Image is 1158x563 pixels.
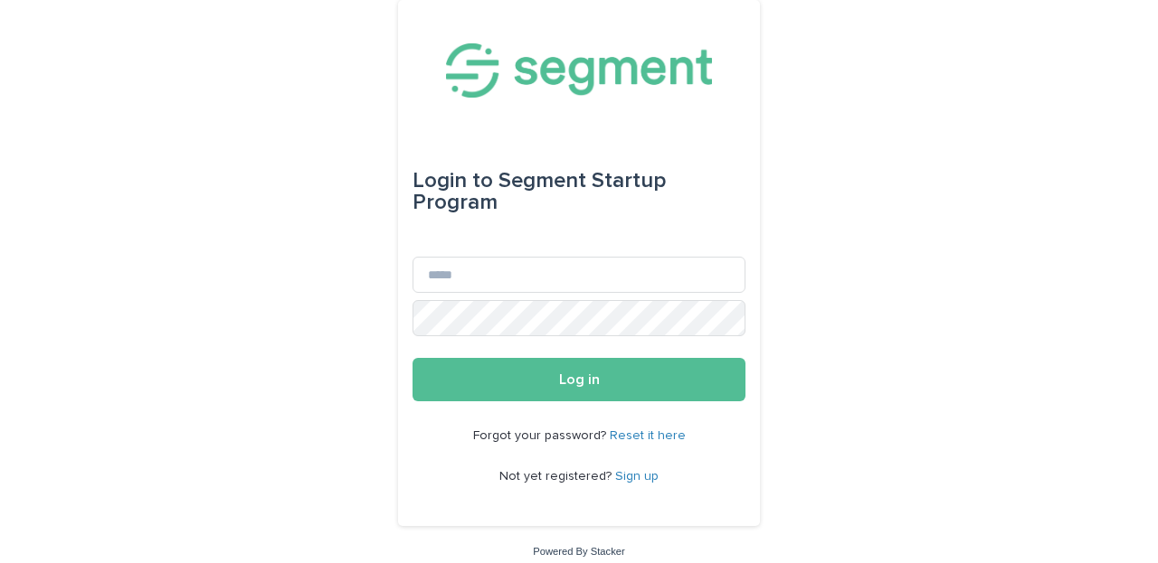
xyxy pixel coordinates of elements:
button: Log in [413,358,745,401]
span: Forgot your password? [473,429,610,442]
span: Not yet registered? [499,470,615,483]
img: NVuF5O6QTBeHQnhe0TrU [446,43,711,98]
a: Reset it here [610,429,686,442]
div: Segment Startup Program [413,155,745,228]
a: Sign up [615,470,659,483]
span: Log in [559,372,600,387]
span: Login to [413,170,493,192]
a: Powered By Stacker [533,546,624,557]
